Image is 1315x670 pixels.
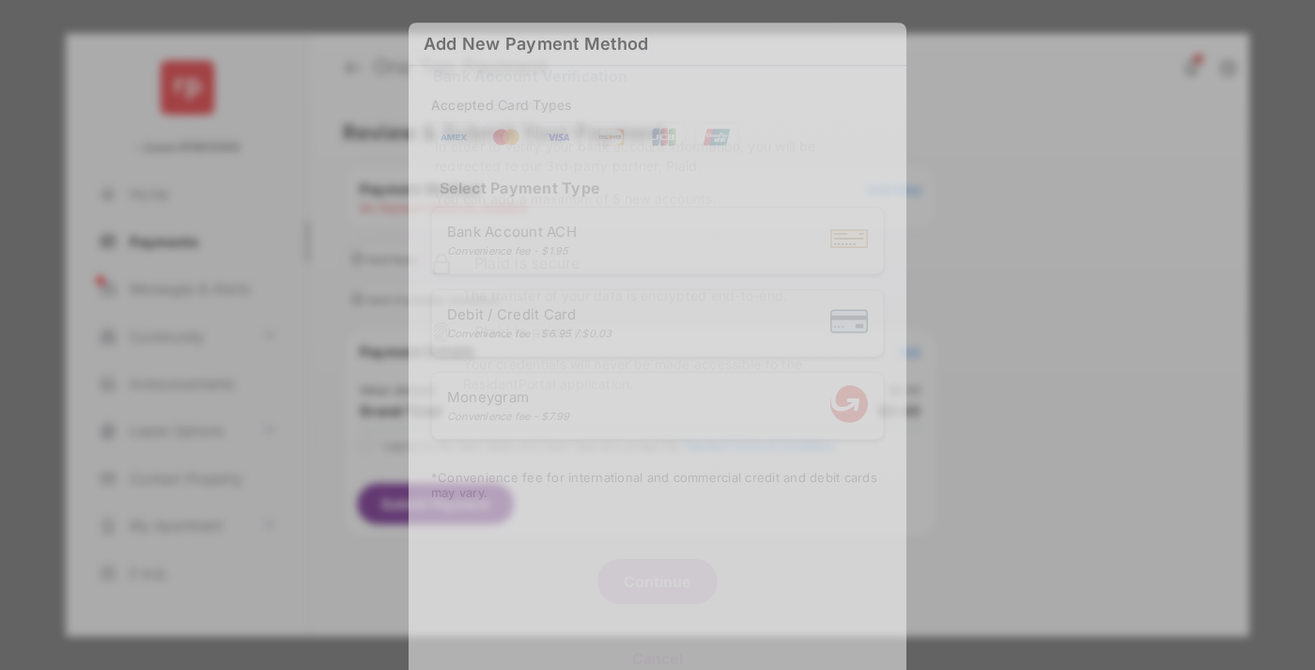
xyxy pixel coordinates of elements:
span: Bank Account Verification [433,61,627,91]
p: The transfer of your data is encrypted end-to-end. [463,286,884,305]
p: In order to verify your bank account information, you will be redirected to our 3rd-party partner... [435,136,880,176]
h2: Plaid is private [474,320,884,343]
p: Your credentials will never be made accessible to the ResidentPortal application. [463,354,884,394]
h2: Plaid is secure [474,252,884,274]
button: Continue [597,558,718,603]
p: You can add a maximum of 5 new accounts. [435,189,880,209]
